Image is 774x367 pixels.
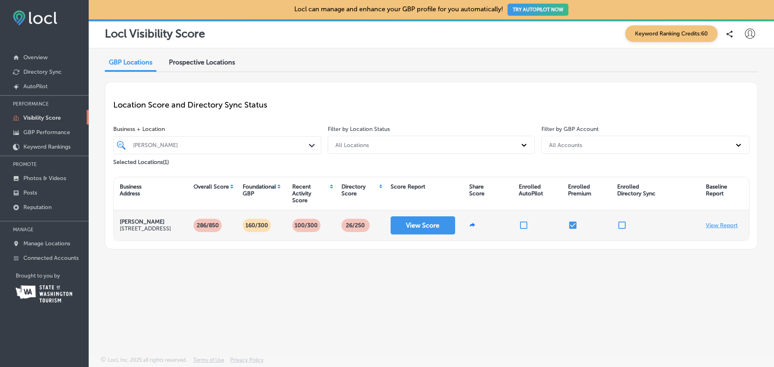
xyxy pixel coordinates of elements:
[23,255,79,261] p: Connected Accounts
[23,189,37,196] p: Posts
[391,216,455,234] button: View Score
[341,183,378,197] div: Directory Score
[617,183,655,197] div: Enrolled Directory Sync
[343,219,368,232] p: 26 /250
[108,357,187,363] p: Locl, Inc. 2025 all rights reserved.
[23,240,70,247] p: Manage Locations
[23,204,52,211] p: Reputation
[113,156,169,166] p: Selected Locations ( 1 )
[193,219,222,232] p: 286/850
[242,219,271,232] p: 160/300
[508,4,568,16] button: TRY AUTOPILOT NOW
[113,100,749,110] p: Location Score and Directory Sync Status
[120,225,171,232] p: [STREET_ADDRESS]
[23,54,48,61] p: Overview
[23,129,70,136] p: GBP Performance
[109,58,152,66] span: GBP Locations
[292,183,329,204] div: Recent Activity Score
[243,183,276,197] div: Foundational GBP
[568,183,591,197] div: Enrolled Premium
[120,183,141,197] div: Business Address
[328,126,390,133] label: Filter by Location Status
[16,285,72,303] img: Washington Tourism
[391,183,425,190] div: Score Report
[105,27,205,40] p: Locl Visibility Score
[625,25,718,42] span: Keyword Ranking Credits: 60
[23,175,66,182] p: Photos & Videos
[335,141,369,148] div: All Locations
[23,68,62,75] p: Directory Sync
[16,273,89,279] p: Brought to you by
[193,183,229,190] div: Overall Score
[541,126,599,133] label: Filter by GBP Account
[706,183,727,197] div: Baseline Report
[23,114,61,121] p: Visibility Score
[291,219,321,232] p: 100/300
[23,143,71,150] p: Keyword Rankings
[230,357,264,367] a: Privacy Policy
[549,141,582,148] div: All Accounts
[113,126,321,133] span: Business + Location
[469,183,485,197] div: Share Score
[120,218,164,225] strong: [PERSON_NAME]
[13,10,57,25] img: fda3e92497d09a02dc62c9cd864e3231.png
[133,142,310,149] div: [PERSON_NAME]
[706,222,738,229] a: View Report
[23,83,48,90] p: AutoPilot
[193,357,224,367] a: Terms of Use
[519,183,543,204] div: Enrolled AutoPilot
[169,58,235,66] span: Prospective Locations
